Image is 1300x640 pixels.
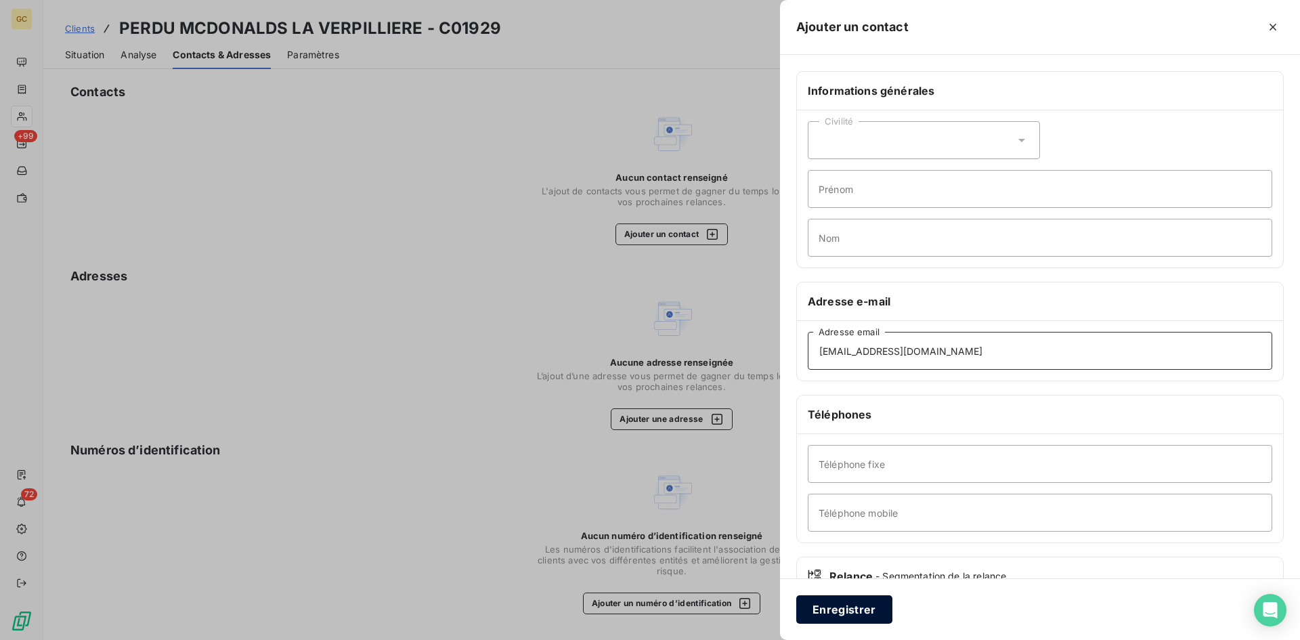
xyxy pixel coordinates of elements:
h6: Adresse e-mail [808,293,1272,310]
input: placeholder [808,494,1272,532]
input: placeholder [808,332,1272,370]
input: placeholder [808,170,1272,208]
input: placeholder [808,445,1272,483]
div: Relance [808,568,1272,584]
button: Enregistrer [796,595,892,624]
div: Open Intercom Messenger [1254,594,1286,626]
input: placeholder [808,219,1272,257]
h6: Téléphones [808,406,1272,423]
h5: Ajouter un contact [796,18,909,37]
span: - Segmentation de la relance [875,570,1006,583]
h6: Informations générales [808,83,1272,99]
